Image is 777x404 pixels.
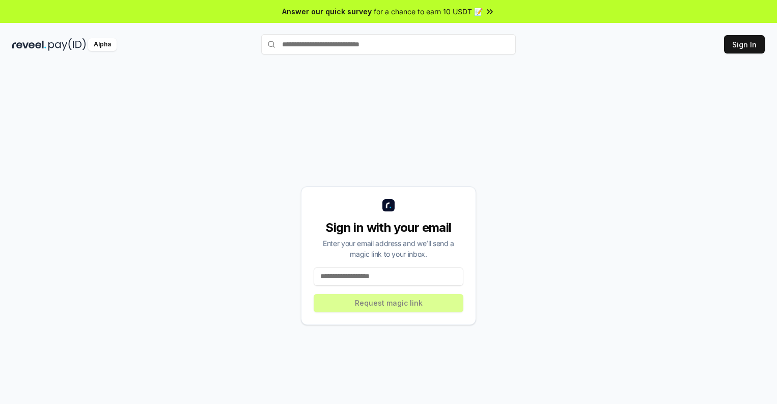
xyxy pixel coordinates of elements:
[88,38,117,51] div: Alpha
[314,220,463,236] div: Sign in with your email
[48,38,86,51] img: pay_id
[12,38,46,51] img: reveel_dark
[724,35,765,53] button: Sign In
[374,6,483,17] span: for a chance to earn 10 USDT 📝
[314,238,463,259] div: Enter your email address and we’ll send a magic link to your inbox.
[382,199,395,211] img: logo_small
[282,6,372,17] span: Answer our quick survey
